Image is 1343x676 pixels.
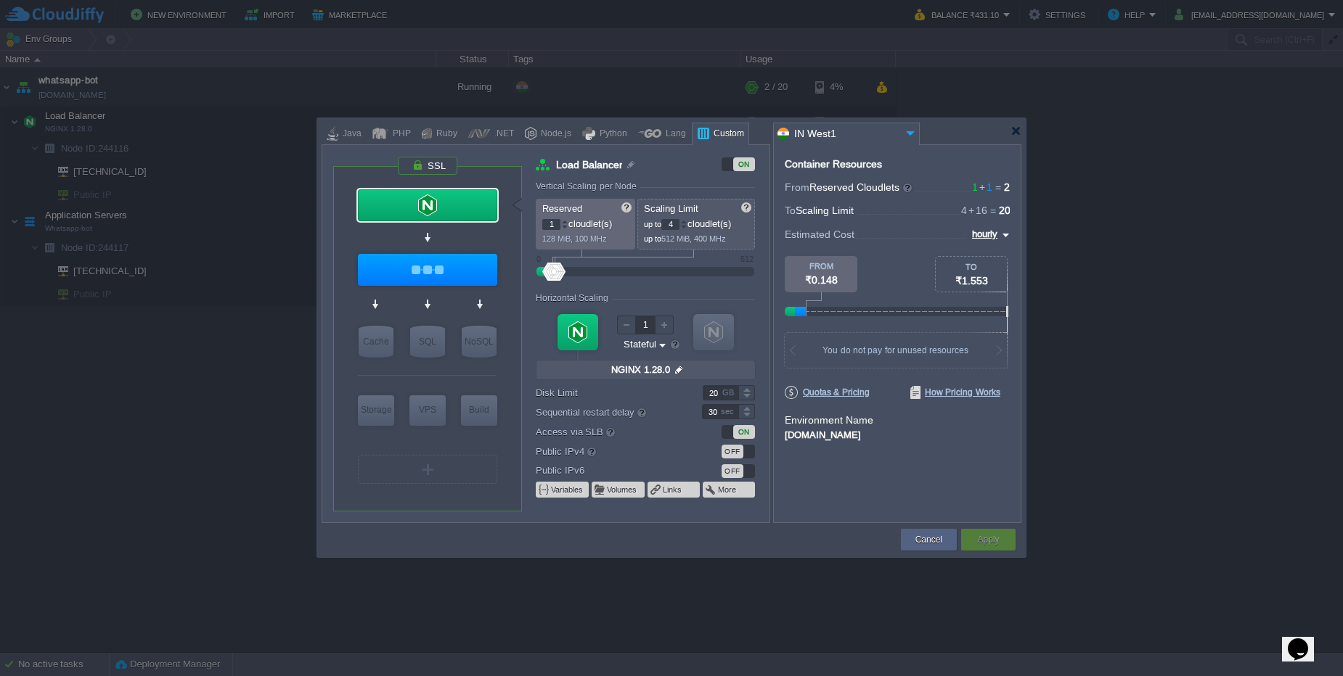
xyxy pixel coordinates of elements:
span: How Pricing Works [910,386,1000,399]
div: Lang [661,123,686,145]
span: To [785,205,796,216]
div: Horizontal Scaling [536,293,612,303]
div: ON [733,157,755,171]
span: 16 [967,205,987,216]
label: Disk Limit [536,385,683,400]
div: Build Node [461,395,497,426]
span: 512 MiB, 400 MHz [661,234,726,243]
label: Sequential restart delay [536,404,683,420]
div: OFF [722,464,743,478]
span: ₹1.553 [955,275,988,287]
button: Variables [551,484,584,495]
label: Public IPv6 [536,463,683,478]
span: 128 MiB, 100 MHz [542,234,607,243]
div: Storage [358,395,394,424]
div: Storage Containers [358,395,394,426]
div: Java [338,123,362,145]
div: [DOMAIN_NAME] [785,427,1010,440]
span: Scaling Limit [796,205,854,216]
label: Public IPv4 [536,443,683,459]
p: cloudlet(s) [542,215,630,230]
div: Elastic VPS [409,395,446,426]
label: Access via SLB [536,424,683,440]
p: cloudlet(s) [644,215,750,230]
span: Quotas & Pricing [785,386,870,399]
div: OFF [722,445,743,458]
div: 512 [740,255,754,263]
iframe: chat widget [1282,618,1328,661]
span: 4 [961,205,967,216]
span: 20 [999,205,1011,216]
span: up to [644,220,661,228]
div: Node.js [536,123,571,145]
div: Python [595,123,627,145]
span: up to [644,234,661,243]
button: Apply [977,532,999,547]
span: 1 [972,181,978,193]
button: Links [663,484,683,495]
span: + [967,205,976,216]
div: SQL [410,326,445,358]
span: Estimated Cost [785,226,854,242]
div: Build [461,395,497,424]
span: 1 [978,181,992,193]
div: Load Balancer [358,189,497,221]
div: ON [733,425,755,439]
span: Scaling Limit [644,203,698,214]
div: Application Servers [358,254,497,286]
div: Container Resources [785,159,882,170]
button: Volumes [607,484,638,495]
div: TO [936,263,1007,271]
div: 0 [536,255,541,263]
span: Reserved Cloudlets [809,181,913,193]
div: Vertical Scaling per Node [536,181,640,191]
span: 2 [1004,181,1010,193]
div: PHP [388,123,411,145]
label: Environment Name [785,414,873,426]
div: GB [722,386,737,400]
div: Ruby [432,123,457,145]
span: = [987,205,999,216]
div: FROM [785,262,857,271]
div: Cache [359,326,393,358]
span: + [978,181,987,193]
span: ₹0.148 [805,274,838,286]
div: VPS [409,395,446,424]
div: .NET [490,123,514,145]
div: Create New Layer [358,455,497,484]
div: Custom [709,123,744,145]
div: NoSQL [462,326,497,358]
span: From [785,181,809,193]
span: = [992,181,1004,193]
span: Reserved [542,203,582,214]
button: Cancel [915,532,942,547]
div: SQL Databases [410,326,445,358]
button: More [718,484,738,495]
div: NoSQL Databases [462,326,497,358]
div: sec [721,405,737,419]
